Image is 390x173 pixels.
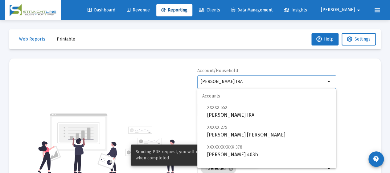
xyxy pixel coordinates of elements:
[207,104,331,119] span: [PERSON_NAME] IRA
[199,7,220,13] span: Clients
[88,7,115,13] span: Dashboard
[326,165,333,172] mat-icon: arrow_drop_down
[207,123,331,139] span: [PERSON_NAME] [PERSON_NAME]
[14,33,50,45] button: Web Reports
[57,37,75,42] span: Printable
[52,33,80,45] button: Printable
[372,155,380,163] mat-icon: contact_support
[194,4,225,16] a: Clients
[355,4,362,16] mat-icon: arrow_drop_down
[316,37,334,42] span: Help
[355,37,371,42] span: Settings
[232,7,273,13] span: Data Management
[279,4,312,16] a: Insights
[197,68,238,73] label: Account/Household
[207,145,242,150] span: XXXXXXXXXXX 378
[161,7,187,13] span: Reporting
[227,4,277,16] a: Data Management
[207,125,227,130] span: XXXXX 275
[201,79,326,84] input: Search or select an account or household
[10,4,56,16] img: Dashboard
[284,7,307,13] span: Insights
[342,33,376,45] button: Settings
[207,105,227,110] span: XXXXX 552
[314,4,370,16] button: [PERSON_NAME]
[326,78,333,85] mat-icon: arrow_drop_down
[127,7,150,13] span: Revenue
[83,4,120,16] a: Dashboard
[311,33,339,45] button: Help
[19,37,45,42] span: Web Reports
[197,89,336,104] span: Accounts
[156,4,192,16] a: Reporting
[321,7,355,13] span: [PERSON_NAME]
[136,149,254,161] span: Sending PDF request, you will receive an in-app notification when completed
[122,4,155,16] a: Revenue
[207,143,331,158] span: [PERSON_NAME] 403b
